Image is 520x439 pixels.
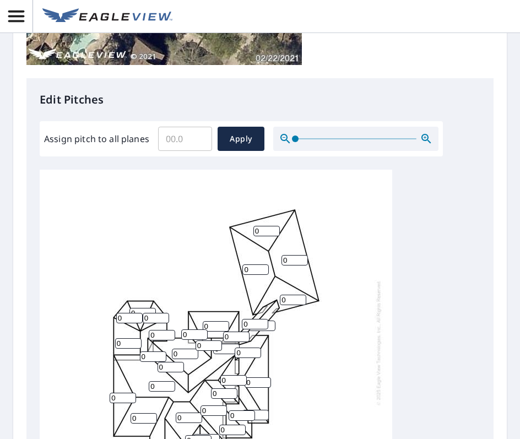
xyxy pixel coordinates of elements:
label: Assign pitch to all planes [44,132,149,145]
input: 00.0 [158,123,212,154]
p: Edit Pitches [40,91,480,108]
button: Apply [218,127,264,151]
span: Apply [226,132,256,146]
img: EV Logo [42,8,172,25]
